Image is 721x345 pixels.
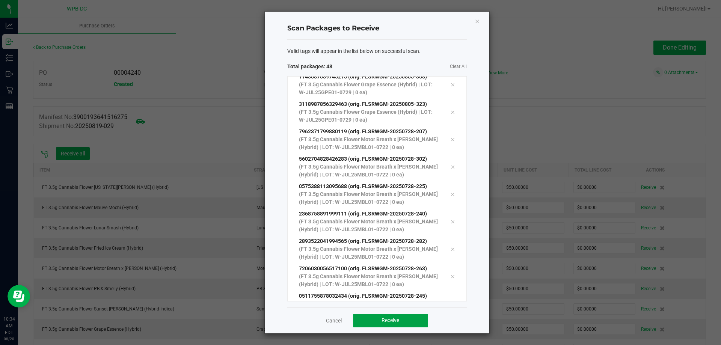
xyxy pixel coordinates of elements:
[445,272,460,281] div: Remove tag
[299,293,427,299] span: 0511755878032434 (orig. FLSRWGM-20250728-245)
[299,211,427,217] span: 2368758891999111 (orig. FLSRWGM-20250728-240)
[299,300,439,316] p: (FT 3.5g Cannabis Flower Motor Breath x [PERSON_NAME] (Hybrid) | LOT: W-JUL25MBL01-0722 | 0 ea)
[445,107,460,116] div: Remove tag
[445,217,460,226] div: Remove tag
[299,136,439,151] p: (FT 3.5g Cannabis Flower Motor Breath x [PERSON_NAME] (Hybrid) | LOT: W-JUL25MBL01-0722 | 0 ea)
[445,80,460,89] div: Remove tag
[445,162,460,171] div: Remove tag
[299,81,439,96] p: (FT 3.5g Cannabis Flower Grape Essence (Hybrid) | LOT: W-JUL25GPE01-0729 | 0 ea)
[299,265,427,271] span: 7206030056517100 (orig. FLSRWGM-20250728-263)
[445,299,460,308] div: Remove tag
[299,163,439,179] p: (FT 3.5g Cannabis Flower Motor Breath x [PERSON_NAME] (Hybrid) | LOT: W-JUL25MBL01-0722 | 0 ea)
[287,63,377,71] span: Total packages: 48
[299,183,427,189] span: 0575388113095688 (orig. FLSRWGM-20250728-225)
[287,47,421,55] span: Valid tags will appear in the list below on successful scan.
[299,273,439,288] p: (FT 3.5g Cannabis Flower Motor Breath x [PERSON_NAME] (Hybrid) | LOT: W-JUL25MBL01-0722 | 0 ea)
[299,108,439,124] p: (FT 3.5g Cannabis Flower Grape Essence (Hybrid) | LOT: W-JUL25GPE01-0729 | 0 ea)
[299,218,439,234] p: (FT 3.5g Cannabis Flower Motor Breath x [PERSON_NAME] (Hybrid) | LOT: W-JUL25MBL01-0722 | 0 ea)
[382,317,399,323] span: Receive
[299,101,427,107] span: 3118987856329463 (orig. FLSRWGM-20250805-323)
[299,74,427,80] span: 1143687039745215 (orig. FLSRWGM-20250805-368)
[299,128,427,134] span: 7962371799880119 (orig. FLSRWGM-20250728-207)
[299,190,439,206] p: (FT 3.5g Cannabis Flower Motor Breath x [PERSON_NAME] (Hybrid) | LOT: W-JUL25MBL01-0722 | 0 ea)
[326,317,342,324] a: Cancel
[445,244,460,253] div: Remove tag
[299,245,439,261] p: (FT 3.5g Cannabis Flower Motor Breath x [PERSON_NAME] (Hybrid) | LOT: W-JUL25MBL01-0722 | 0 ea)
[353,314,428,327] button: Receive
[287,24,467,33] h4: Scan Packages to Receive
[8,285,30,307] iframe: Resource center
[299,238,427,244] span: 2893522041994565 (orig. FLSRWGM-20250728-282)
[445,135,460,144] div: Remove tag
[450,63,467,70] a: Clear All
[445,190,460,199] div: Remove tag
[299,156,427,162] span: 5602704828426283 (orig. FLSRWGM-20250728-302)
[475,17,480,26] button: Close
